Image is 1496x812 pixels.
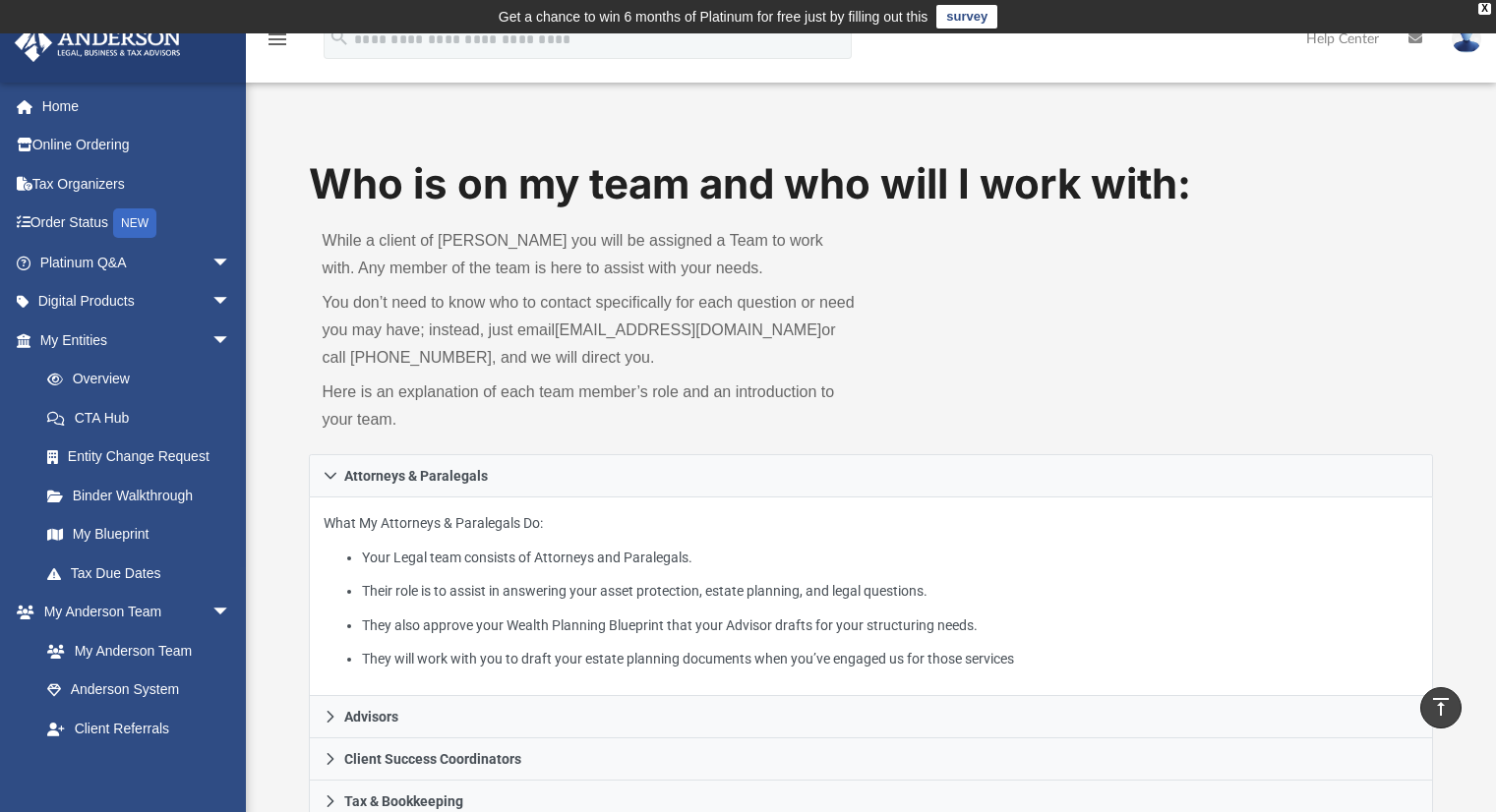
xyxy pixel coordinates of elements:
div: NEW [113,208,156,238]
a: Digital Productsarrow_drop_down [14,282,261,321]
a: Overview [28,360,261,399]
a: Client Success Coordinators [309,738,1434,781]
a: My Entitiesarrow_drop_down [14,320,261,360]
a: Platinum Q&Aarrow_drop_down [14,243,261,282]
img: Anderson Advisors Platinum Portal [9,24,187,62]
a: Tax Due Dates [28,553,261,593]
li: They also approve your Wealth Planning Blueprint that your Advisor drafts for your structuring ne... [362,613,1419,638]
a: Binder Walkthrough [28,476,261,515]
a: Home [14,87,261,126]
a: Entity Change Request [28,437,261,477]
p: Here is an explanation of each team member’s role and an introduction to your team. [323,378,858,434]
span: arrow_drop_down [211,243,251,283]
span: Attorneys & Paralegals [344,469,488,483]
i: search [329,27,350,48]
a: Online Ordering [14,126,261,165]
a: Advisors [309,696,1434,738]
span: Tax & Bookkeeping [344,794,463,808]
span: arrow_drop_down [211,320,251,361]
h1: Who is on my team and who will I work with: [309,155,1434,213]
i: vertical_align_top [1429,695,1453,719]
a: My Anderson Teamarrow_drop_down [14,593,251,632]
span: Client Success Coordinators [344,752,521,766]
p: You don’t need to know who to contact specifically for each question or need you may have; instea... [323,289,858,372]
a: Attorneys & Paralegals [309,454,1434,497]
a: Client Referrals [28,709,251,748]
p: What My Attorneys & Paralegals Do: [324,511,1419,671]
li: Your Legal team consists of Attorneys and Paralegals. [362,546,1419,570]
span: arrow_drop_down [211,593,251,633]
p: While a client of [PERSON_NAME] you will be assigned a Team to work with. Any member of the team ... [323,227,858,282]
span: arrow_drop_down [211,282,251,322]
img: User Pic [1452,25,1481,53]
div: Get a chance to win 6 months of Platinum for free just by filling out this [499,5,928,29]
a: My Anderson Team [28,631,241,670]
i: menu [266,28,289,51]
a: survey [936,5,997,29]
li: They will work with you to draft your estate planning documents when you’ve engaged us for those ... [362,647,1419,671]
a: [EMAIL_ADDRESS][DOMAIN_NAME] [555,321,821,338]
a: Order StatusNEW [14,203,261,244]
a: vertical_align_top [1420,687,1462,728]
li: Their role is to assist in answering your asset protection, estate planning, and legal questions. [362,579,1419,604]
div: close [1478,3,1491,15]
a: Anderson System [28,670,251,710]
a: CTA Hub [28,398,261,437]
div: Attorneys & Paralegals [309,497,1434,697]
a: menu [266,37,289,51]
a: My Blueprint [28,515,251,554]
span: Advisors [344,710,398,724]
a: Tax Organizers [14,164,261,203]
